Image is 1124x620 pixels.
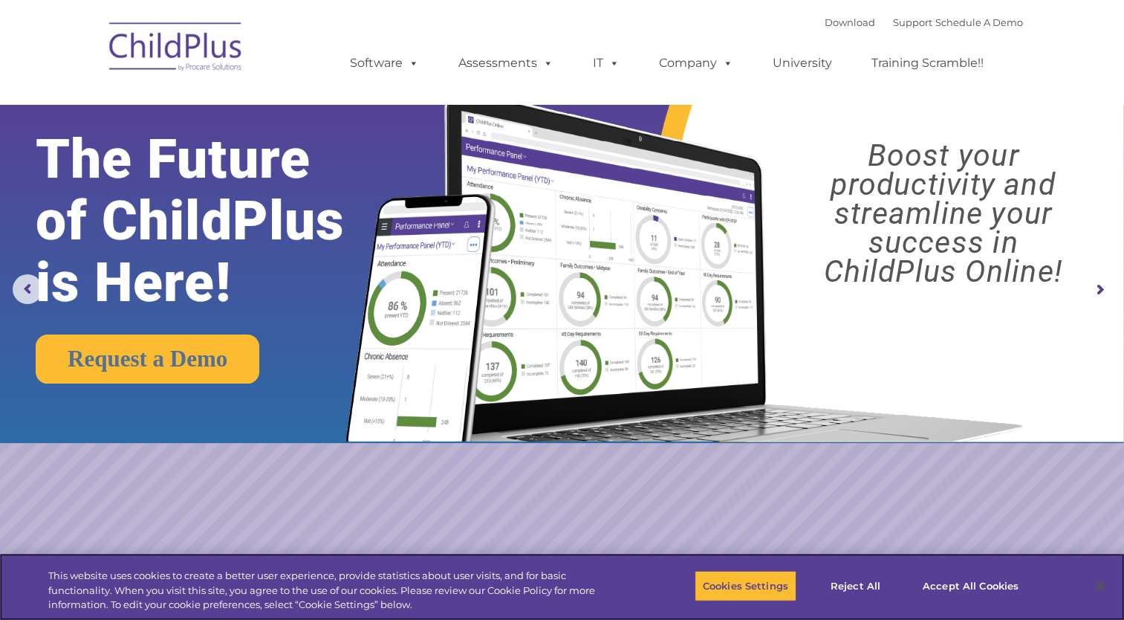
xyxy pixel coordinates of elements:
button: Accept All Cookies [915,570,1027,601]
button: Reject All [809,570,902,601]
a: Company [644,48,748,78]
button: Cookies Settings [695,570,796,601]
span: Last name [207,98,252,109]
img: ChildPlus by Procare Solutions [102,12,250,86]
button: Close [1084,569,1117,602]
div: This website uses cookies to create a better user experience, provide statistics about user visit... [48,569,618,613]
a: Support [893,16,932,28]
a: Training Scramble!! [857,48,998,78]
font: | [825,16,1023,28]
rs-layer: The Future of ChildPlus is Here! [36,129,394,314]
a: Software [335,48,434,78]
span: Phone number [207,159,270,170]
a: Download [825,16,875,28]
a: Request a Demo [36,335,259,384]
rs-layer: Boost your productivity and streamline your success in ChildPlus Online! [776,141,1110,286]
a: Schedule A Demo [935,16,1023,28]
a: Assessments [444,48,568,78]
a: University [758,48,847,78]
a: IT [578,48,634,78]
